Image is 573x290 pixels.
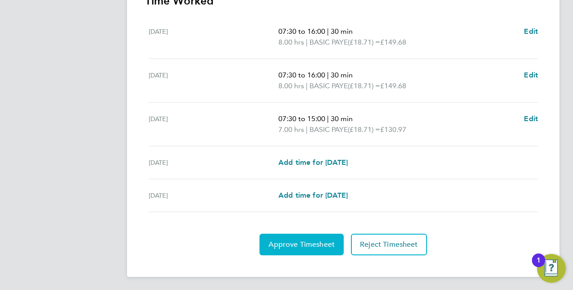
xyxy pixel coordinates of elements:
[380,38,406,46] span: £149.68
[524,27,538,36] span: Edit
[524,114,538,123] span: Edit
[149,113,278,135] div: [DATE]
[524,70,538,81] a: Edit
[278,38,304,46] span: 8.00 hrs
[149,157,278,168] div: [DATE]
[278,125,304,134] span: 7.00 hrs
[348,125,380,134] span: (£18.71) =
[278,82,304,90] span: 8.00 hrs
[331,27,353,36] span: 30 min
[348,82,380,90] span: (£18.71) =
[309,124,348,135] span: BASIC PAYE
[149,190,278,201] div: [DATE]
[537,260,541,272] div: 1
[327,71,329,79] span: |
[278,191,348,199] span: Add time for [DATE]
[309,81,348,91] span: BASIC PAYE
[524,26,538,37] a: Edit
[278,27,325,36] span: 07:30 to 16:00
[149,26,278,48] div: [DATE]
[278,190,348,201] a: Add time for [DATE]
[380,82,406,90] span: £149.68
[306,125,308,134] span: |
[306,82,308,90] span: |
[348,38,380,46] span: (£18.71) =
[331,114,353,123] span: 30 min
[306,38,308,46] span: |
[259,234,344,255] button: Approve Timesheet
[278,158,348,167] span: Add time for [DATE]
[268,240,335,249] span: Approve Timesheet
[524,71,538,79] span: Edit
[278,157,348,168] a: Add time for [DATE]
[380,125,406,134] span: £130.97
[331,71,353,79] span: 30 min
[537,254,566,283] button: Open Resource Center, 1 new notification
[309,37,348,48] span: BASIC PAYE
[149,70,278,91] div: [DATE]
[278,71,325,79] span: 07:30 to 16:00
[360,240,418,249] span: Reject Timesheet
[278,114,325,123] span: 07:30 to 15:00
[524,113,538,124] a: Edit
[351,234,427,255] button: Reject Timesheet
[327,114,329,123] span: |
[327,27,329,36] span: |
